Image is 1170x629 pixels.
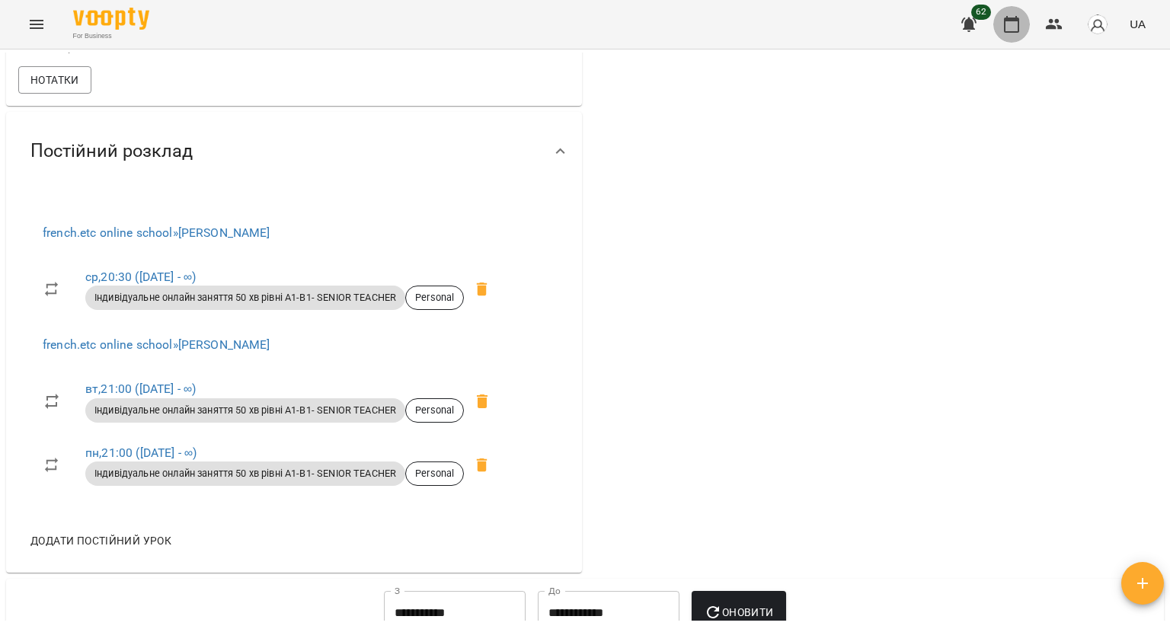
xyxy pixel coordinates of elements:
span: Постійний розклад [30,139,193,163]
a: пн,21:00 ([DATE] - ∞) [85,445,197,460]
a: вт,21:00 ([DATE] - ∞) [85,382,196,396]
img: Voopty Logo [73,8,149,30]
span: Personal [406,404,463,417]
button: Нотатки [18,66,91,94]
span: Нотатки [30,71,79,89]
img: avatar_s.png [1087,14,1108,35]
a: ср,20:30 ([DATE] - ∞) [85,270,196,284]
span: Видалити приватний урок Марина ср 20:30 клієнта Ксенія Таранець [464,271,500,308]
button: Menu [18,6,55,43]
span: Індивідуальне онлайн заняття 50 хв рівні А1-В1- SENIOR TEACHER [85,404,405,417]
span: Personal [406,291,463,305]
span: Personal [406,467,463,481]
span: For Business [73,31,149,41]
span: Видалити приватний урок Олександра вт 21:00 клієнта Ксенія Таранець [464,383,500,420]
button: UA [1124,10,1152,38]
span: Індивідуальне онлайн заняття 50 хв рівні А1-В1- SENIOR TEACHER [85,291,405,305]
span: Додати постійний урок [30,532,171,550]
div: Постійний розклад [6,112,582,190]
span: Індивідуальне онлайн заняття 50 хв рівні А1-В1- SENIOR TEACHER [85,467,405,481]
span: UA [1130,16,1146,32]
a: french.etc online school»[PERSON_NAME] [43,225,270,240]
span: Оновити [704,603,773,621]
span: 62 [971,5,991,20]
button: Додати постійний урок [24,527,177,554]
span: Видалити приватний урок Олександра пн 21:00 клієнта Ксенія Таранець [464,447,500,484]
a: french.etc online school»[PERSON_NAME] [43,337,270,352]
